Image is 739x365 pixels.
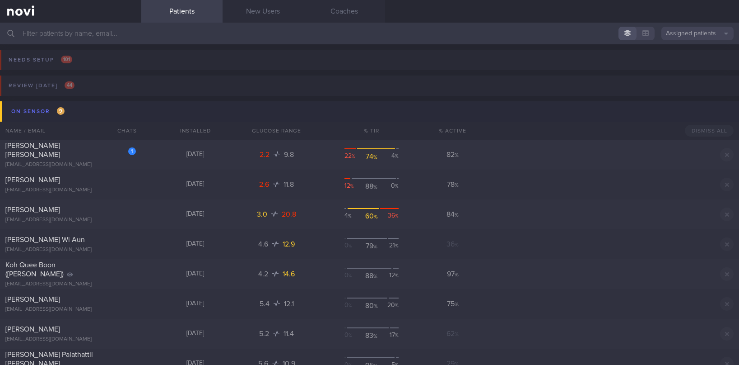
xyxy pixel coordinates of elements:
[5,306,136,313] div: [EMAIL_ADDRESS][DOMAIN_NAME]
[6,80,77,92] div: Review [DATE]
[257,211,269,218] span: 3.0
[344,301,361,310] div: 0
[349,244,352,248] sub: %
[395,303,399,308] sub: %
[455,272,459,278] sub: %
[344,212,361,221] div: 4
[363,271,380,280] div: 88
[236,122,317,140] div: Glucose Range
[373,185,377,190] sub: %
[426,210,480,219] div: 84
[426,150,480,159] div: 82
[363,182,380,191] div: 88
[349,303,352,308] sub: %
[155,122,236,140] div: Installed
[373,334,377,339] sub: %
[455,153,459,158] sub: %
[363,331,380,340] div: 83
[382,301,399,310] div: 20
[685,125,734,137] button: Dismiss All
[352,154,355,159] sub: %
[155,240,236,248] div: [DATE]
[9,105,67,118] div: On sensor
[395,214,399,218] sub: %
[5,246,136,253] div: [EMAIL_ADDRESS][DOMAIN_NAME]
[6,54,74,66] div: Needs setup
[317,122,426,140] div: % TIR
[155,330,236,338] div: [DATE]
[128,147,136,155] div: 1
[455,302,459,308] sub: %
[349,274,352,278] sub: %
[259,181,271,188] span: 2.6
[426,240,480,249] div: 36
[344,331,361,340] div: 0
[374,304,378,309] sub: %
[349,333,352,338] sub: %
[5,326,60,333] span: [PERSON_NAME]
[395,274,399,278] sub: %
[373,274,377,280] sub: %
[382,212,399,221] div: 36
[395,184,399,189] sub: %
[65,81,74,89] span: 44
[5,281,136,288] div: [EMAIL_ADDRESS][DOMAIN_NAME]
[282,211,296,218] span: 20.8
[455,183,459,188] sub: %
[382,182,399,191] div: 0
[5,261,64,278] span: Koh Quee Boon ([PERSON_NAME])
[382,271,399,280] div: 12
[344,271,361,280] div: 0
[374,214,378,220] sub: %
[382,152,399,161] div: 4
[5,206,60,213] span: [PERSON_NAME]
[455,332,459,337] sub: %
[661,27,734,40] button: Assigned patients
[382,331,399,340] div: 17
[260,151,271,158] span: 2.2
[284,181,294,188] span: 11.8
[5,142,60,158] span: [PERSON_NAME] [PERSON_NAME]
[395,333,399,338] sub: %
[260,300,271,308] span: 5.4
[284,151,294,158] span: 9.8
[344,182,361,191] div: 12
[5,176,60,184] span: [PERSON_NAME]
[382,242,399,251] div: 21
[258,241,270,248] span: 4.6
[363,242,380,251] div: 79
[344,152,361,161] div: 22
[373,244,377,250] sub: %
[344,242,361,251] div: 0
[350,184,354,189] sub: %
[155,151,236,159] div: [DATE]
[5,236,85,243] span: [PERSON_NAME] Wi Aun
[61,56,72,63] span: 101
[395,244,399,248] sub: %
[5,296,60,303] span: [PERSON_NAME]
[283,241,295,248] span: 12.9
[363,212,380,221] div: 60
[426,270,480,279] div: 97
[155,270,236,278] div: [DATE]
[5,161,136,168] div: [EMAIL_ADDRESS][DOMAIN_NAME]
[155,300,236,308] div: [DATE]
[5,336,136,343] div: [EMAIL_ADDRESS][DOMAIN_NAME]
[258,270,270,278] span: 4.2
[155,180,236,189] div: [DATE]
[455,242,459,248] sub: %
[426,180,480,189] div: 78
[426,122,480,140] div: % Active
[259,330,271,337] span: 5.2
[373,155,377,160] sub: %
[284,300,294,308] span: 12.1
[5,187,136,194] div: [EMAIL_ADDRESS][DOMAIN_NAME]
[455,213,459,218] sub: %
[348,214,352,218] sub: %
[155,210,236,218] div: [DATE]
[283,270,295,278] span: 14.6
[57,107,65,115] span: 9
[363,152,380,161] div: 74
[363,301,380,310] div: 80
[284,330,294,337] span: 11.4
